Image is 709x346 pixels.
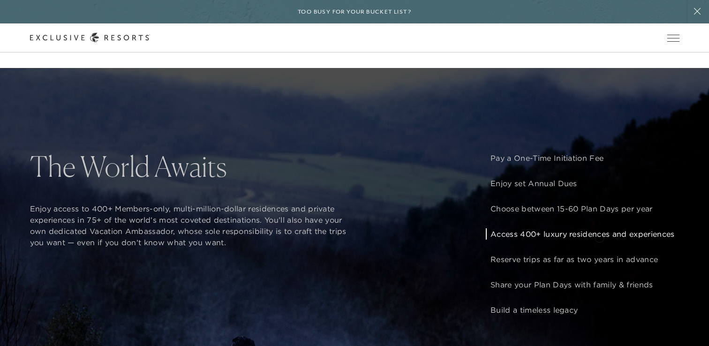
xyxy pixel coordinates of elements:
[490,228,674,240] p: Access 400+ luxury residences and experiences
[666,303,709,346] iframe: Qualified Messenger
[490,178,674,189] p: Enjoy set Annual Dues
[30,152,355,181] h2: The World Awaits
[30,203,355,248] p: Enjoy access to 400+ Members-only, multi-million-dollar residences and private experiences in 75+...
[490,304,674,316] p: Build a timeless legacy
[490,203,674,214] p: Choose between 15-60 Plan Days per year
[490,254,674,265] p: Reserve trips as far as two years in advance
[667,35,679,41] button: Open navigation
[298,8,411,16] h6: Too busy for your bucket list?
[490,152,674,164] p: Pay a One-Time Initiation Fee
[490,279,674,290] p: Share your Plan Days with family & friends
